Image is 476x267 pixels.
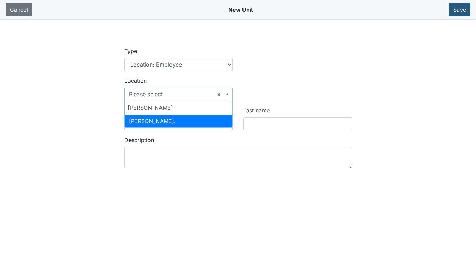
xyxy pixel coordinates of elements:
[217,90,221,98] span: Remove all items
[124,136,154,144] label: Description
[124,88,233,101] span: Please select
[6,3,32,16] a: Cancel
[124,77,147,85] label: Location
[125,115,233,127] li: [PERSON_NAME].
[124,47,137,55] label: Type
[129,90,225,98] span: Please select
[228,3,253,17] div: New Unit
[243,106,270,115] label: Last name
[449,3,470,16] button: Save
